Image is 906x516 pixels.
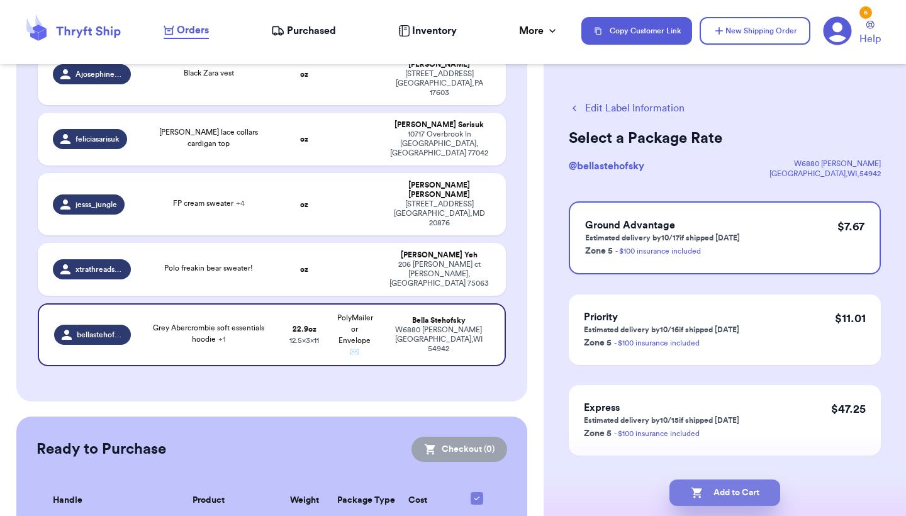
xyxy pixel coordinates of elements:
p: $ 47.25 [831,400,866,418]
span: 12.5 x 3 x 11 [289,337,319,344]
div: [PERSON_NAME] [PERSON_NAME] [388,181,491,199]
div: [PERSON_NAME] Sarisuk [388,120,491,130]
span: Zone 5 [584,339,612,347]
span: Handle [53,494,82,507]
span: Black Zara vest [184,69,234,77]
span: Help [859,31,881,47]
strong: oz [300,266,308,273]
span: Express [584,403,620,413]
p: $ 7.67 [837,218,864,235]
div: [PERSON_NAME] Yeh [388,250,491,260]
span: [PERSON_NAME] lace collars cardigan top [159,128,258,147]
div: Bella Stehofsky [388,316,489,325]
span: jesss_jungle [75,199,117,210]
span: Zone 5 [585,247,613,255]
strong: oz [300,70,308,78]
span: bellastehofsky [77,330,123,340]
a: - $100 insurance included [614,430,700,437]
div: More [519,23,559,38]
span: Inventory [412,23,457,38]
span: + 1 [218,335,225,343]
div: 6 [859,6,872,19]
a: - $100 insurance included [615,247,701,255]
span: Zone 5 [584,429,612,438]
strong: oz [300,201,308,208]
span: Purchased [287,23,336,38]
a: Orders [164,23,209,39]
strong: oz [300,135,308,143]
span: Polo freakin bear sweater! [164,264,253,272]
span: Orders [177,23,209,38]
p: Estimated delivery by 10/17 if shipped [DATE] [585,233,740,243]
div: [STREET_ADDRESS] [GEOGRAPHIC_DATA] , PA 17603 [388,69,491,98]
h2: Select a Package Rate [569,128,881,149]
a: Inventory [398,23,457,38]
button: Checkout (0) [411,437,507,462]
a: 6 [823,16,852,45]
span: Grey Abercrombie soft essentials hoodie [153,324,264,343]
span: PolyMailer or Envelope ✉️ [337,314,373,356]
span: feliciasarisuk [75,134,120,144]
strong: 22.9 oz [293,325,316,333]
button: New Shipping Order [700,17,810,45]
h2: Ready to Purchase [36,439,166,459]
div: W6880 [PERSON_NAME] [GEOGRAPHIC_DATA] , WI 54942 [388,325,489,354]
p: Estimated delivery by 10/16 if shipped [DATE] [584,325,739,335]
div: W6880 [PERSON_NAME] [769,159,881,169]
span: Ground Advantage [585,220,675,230]
a: Help [859,21,881,47]
div: [GEOGRAPHIC_DATA] , WI , 54942 [769,169,881,179]
p: Estimated delivery by 10/15 if shipped [DATE] [584,415,739,425]
button: Copy Customer Link [581,17,692,45]
span: Ajosephinehoch [75,69,123,79]
div: 10717 Overbrook ln [GEOGRAPHIC_DATA] , [GEOGRAPHIC_DATA] 77042 [388,130,491,158]
span: FP cream sweater [173,199,245,207]
span: xtrathreadsbyxtina [75,264,123,274]
p: $ 11.01 [835,310,866,327]
div: [STREET_ADDRESS] [GEOGRAPHIC_DATA] , MD 20876 [388,199,491,228]
span: @ bellastehofsky [569,161,644,171]
a: Purchased [271,23,336,38]
div: 206 [PERSON_NAME] ct [PERSON_NAME] , [GEOGRAPHIC_DATA] 75063 [388,260,491,288]
button: Add to Cart [669,480,780,506]
button: Edit Label Information [569,101,685,116]
span: Priority [584,312,618,322]
span: + 4 [236,199,245,207]
a: - $100 insurance included [614,339,700,347]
